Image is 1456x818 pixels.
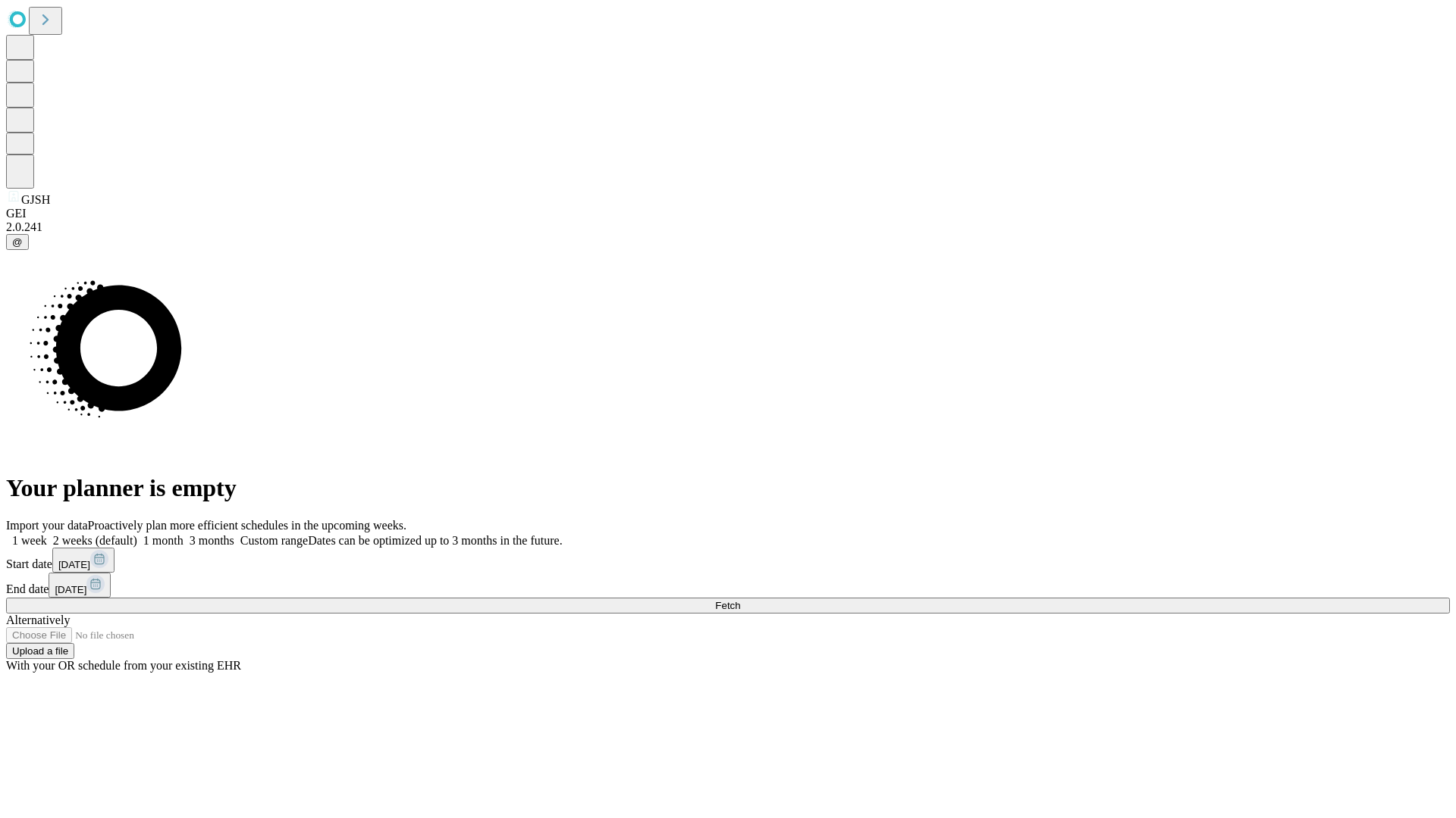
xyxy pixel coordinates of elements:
h1: Your planner is empty [6,474,1450,502]
div: 2.0.241 [6,220,1450,234]
span: Import your data [6,519,88,532]
span: 3 months [190,534,234,547]
button: Fetch [6,598,1450,613]
span: 2 weeks (default) [53,534,137,547]
span: Fetch [715,600,740,611]
span: GJSH [21,193,50,206]
span: 1 month [143,534,184,547]
span: [DATE] [55,584,86,595]
span: With your OR schedule from your existing EHR [6,659,241,672]
span: 1 week [12,534,47,547]
span: Dates can be optimized up to 3 months in the future. [308,534,562,547]
button: Upload a file [6,643,74,659]
button: [DATE] [52,548,115,573]
span: Alternatively [6,613,70,626]
span: Custom range [240,534,308,547]
span: [DATE] [58,559,90,570]
span: Proactively plan more efficient schedules in the upcoming weeks. [88,519,406,532]
div: GEI [6,207,1450,220]
div: End date [6,573,1450,598]
div: Start date [6,548,1450,573]
button: [DATE] [49,573,111,598]
span: @ [12,236,23,248]
button: @ [6,234,29,250]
